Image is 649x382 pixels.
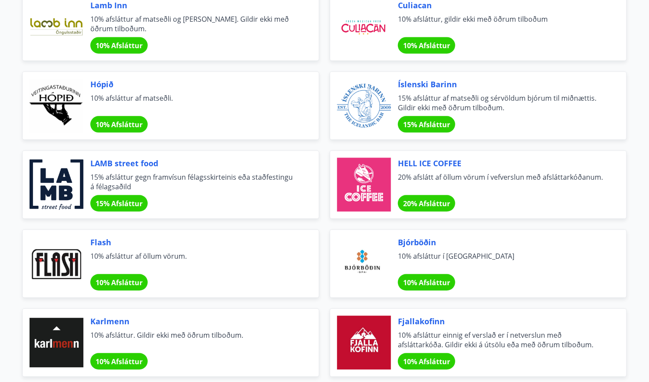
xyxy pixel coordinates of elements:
span: HELL ICE COFFEE [398,158,606,169]
span: 10% afsláttur af matseðli. [90,93,298,112]
span: Íslenski Barinn [398,79,606,90]
span: 10% afsláttur af öllum vörum. [90,251,298,270]
span: 10% afsláttur. Gildir ekki með öðrum tilboðum. [90,330,298,349]
span: 20% Afsláttur [403,199,450,208]
span: 10% Afsláttur [403,357,450,366]
span: 10% afsláttur, gildir ekki með öðrum tilboðum [398,14,606,33]
span: 15% afsláttur af matseðli og sérvöldum bjórum til miðnættis. Gildir ekki með öðrum tilboðum. [398,93,606,112]
span: Karlmenn [90,316,298,327]
span: 10% afsláttur af matseðli og [PERSON_NAME]. Gildir ekki með öðrum tilboðum. [90,14,298,33]
span: 15% Afsláttur [96,199,142,208]
span: 10% Afsláttur [96,120,142,129]
span: Bjórböðin [398,237,606,248]
span: LAMB street food [90,158,298,169]
span: 15% Afsláttur [403,120,450,129]
span: 10% Afsláttur [403,278,450,287]
span: 10% Afsláttur [403,41,450,50]
span: 10% Afsláttur [96,357,142,366]
span: 10% Afsláttur [96,41,142,50]
span: 15% afsláttur gegn framvísun félagsskirteinis eða staðfestingu á félagsaðild [90,172,298,191]
span: 10% Afsláttur [96,278,142,287]
span: Fjallakofinn [398,316,606,327]
span: Hópið [90,79,298,90]
span: 10% afsláttur einnig ef verslað er í netverslun með afsláttarkóða. Gildir ekki á útsölu eða með ö... [398,330,606,349]
span: Flash [90,237,298,248]
span: 10% afsláttur í [GEOGRAPHIC_DATA] [398,251,606,270]
span: 20% afslátt af öllum vörum í vefverslun með afsláttarkóðanum. [398,172,606,191]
